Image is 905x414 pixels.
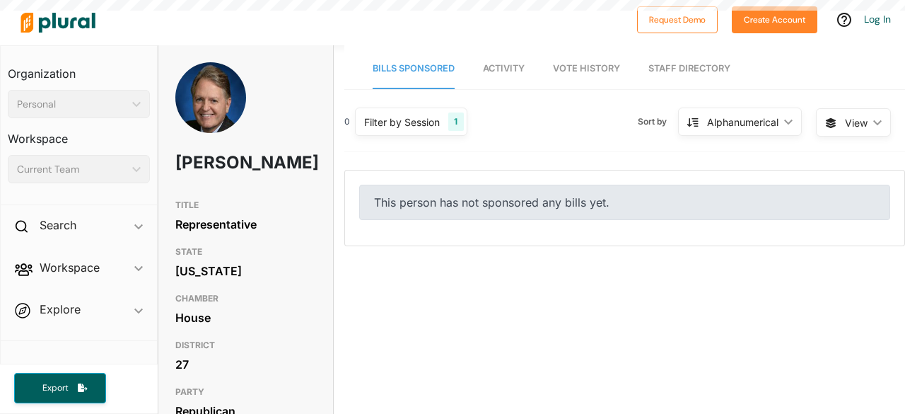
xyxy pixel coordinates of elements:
[648,49,730,89] a: Staff Directory
[17,162,127,177] div: Current Team
[344,115,350,128] div: 0
[364,115,440,130] div: Filter by Session
[637,11,718,26] a: Request Demo
[17,97,127,112] div: Personal
[175,214,316,235] div: Representative
[638,115,678,128] span: Sort by
[553,49,620,89] a: Vote History
[14,373,106,403] button: Export
[448,113,463,131] div: 1
[175,260,316,282] div: [US_STATE]
[175,290,316,307] h3: CHAMBER
[845,115,868,130] span: View
[373,49,455,89] a: Bills Sponsored
[8,118,150,149] h3: Workspace
[175,384,316,401] h3: PARTY
[175,142,260,184] h1: [PERSON_NAME]
[175,243,316,260] h3: STATE
[483,63,525,74] span: Activity
[707,115,778,130] div: Alphanumerical
[33,382,78,394] span: Export
[40,217,76,233] h2: Search
[732,6,817,33] button: Create Account
[175,354,316,375] div: 27
[483,49,525,89] a: Activity
[175,62,246,151] img: Headshot of Mike Johnson
[359,185,890,220] div: This person has not sponsored any bills yet.
[175,307,316,328] div: House
[8,53,150,84] h3: Organization
[175,337,316,354] h3: DISTRICT
[175,197,316,214] h3: TITLE
[553,63,620,74] span: Vote History
[637,6,718,33] button: Request Demo
[732,11,817,26] a: Create Account
[864,13,891,25] a: Log In
[373,63,455,74] span: Bills Sponsored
